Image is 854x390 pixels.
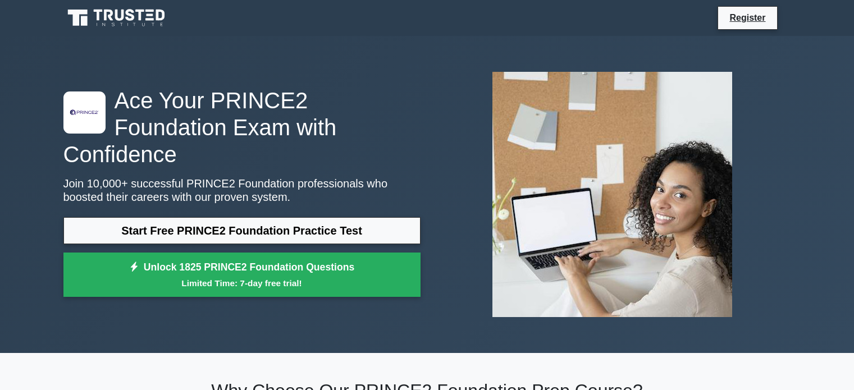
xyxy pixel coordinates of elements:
a: Unlock 1825 PRINCE2 Foundation QuestionsLimited Time: 7-day free trial! [63,253,421,297]
a: Register [723,11,772,25]
h1: Ace Your PRINCE2 Foundation Exam with Confidence [63,87,421,168]
a: Start Free PRINCE2 Foundation Practice Test [63,217,421,244]
small: Limited Time: 7-day free trial! [77,277,407,290]
p: Join 10,000+ successful PRINCE2 Foundation professionals who boosted their careers with our prove... [63,177,421,204]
